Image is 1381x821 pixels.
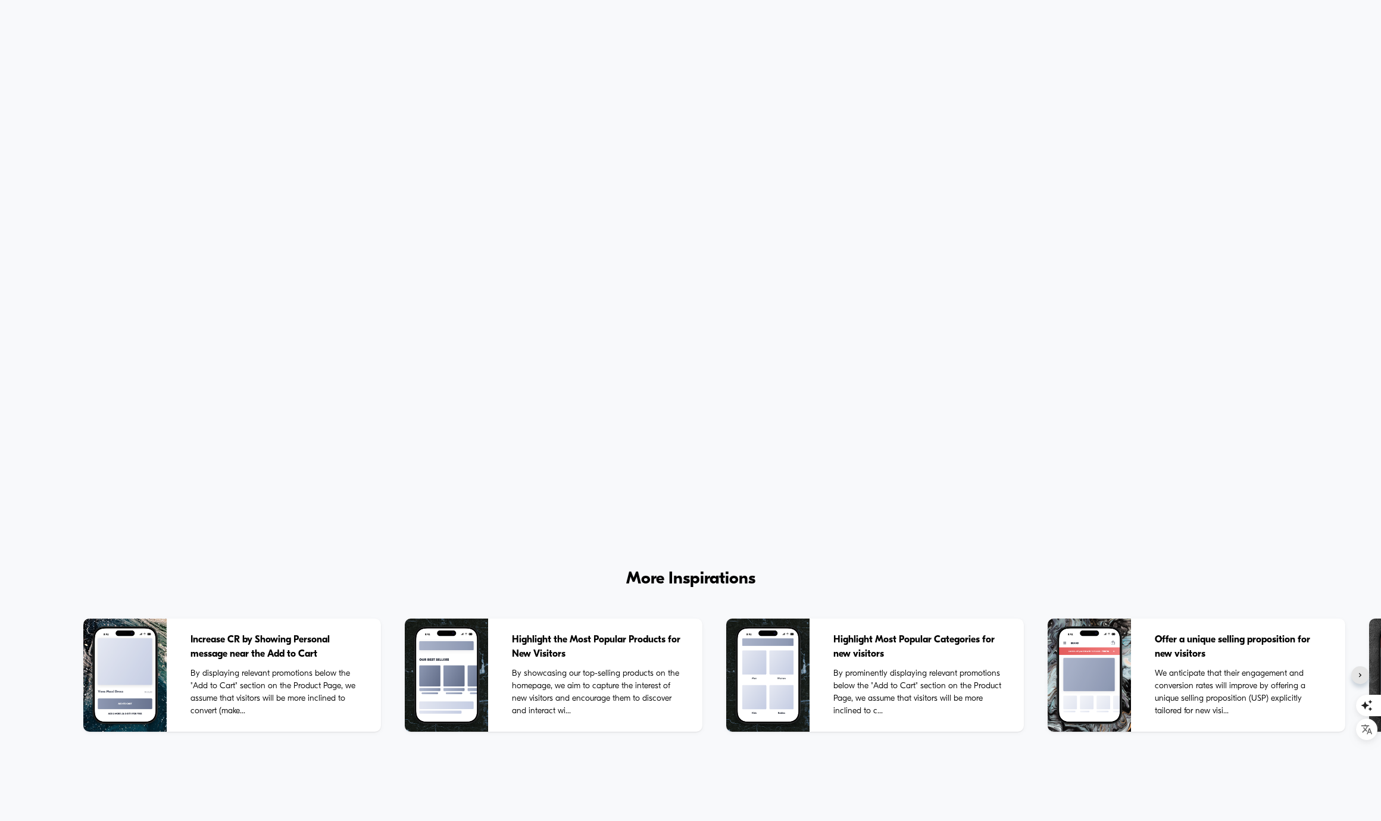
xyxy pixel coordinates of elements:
img: We anticipate that their engagement and conversion rates will improve by offering a unique sellin... [1048,619,1131,732]
span: We anticipate that their engagement and conversion rates will improve by offering a unique sellin... [1155,667,1326,717]
span: Highlight Most Popular Categories for new visitors [833,633,1005,661]
img: By displaying relevant promotions below the "Add to Cart" section on the Product Page, we assume ... [83,619,167,732]
span: More Inspirations [626,570,755,589]
img: By showcasing our top-selling products on the homepage, we aim to capture the interest of new vis... [405,619,488,732]
span: By displaying relevant promotions below the "Add to Cart" section on the Product Page, we assume ... [190,667,362,717]
span: By showcasing our top-selling products on the homepage, we aim to capture the interest of new vis... [512,667,683,717]
span: Offer a unique selling proposition for new visitors [1155,633,1326,661]
span: Increase CR by Showing Personal message near the Add to Cart [190,633,362,661]
span: By prominently displaying relevant promotions below the "Add to Cart" section on the Product Page... [833,667,1005,717]
img: By prominently displaying relevant promotions below the "Add to Cart" section on the Product Page... [726,619,810,732]
span: Highlight the Most Popular Products for New Visitors [512,633,683,661]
